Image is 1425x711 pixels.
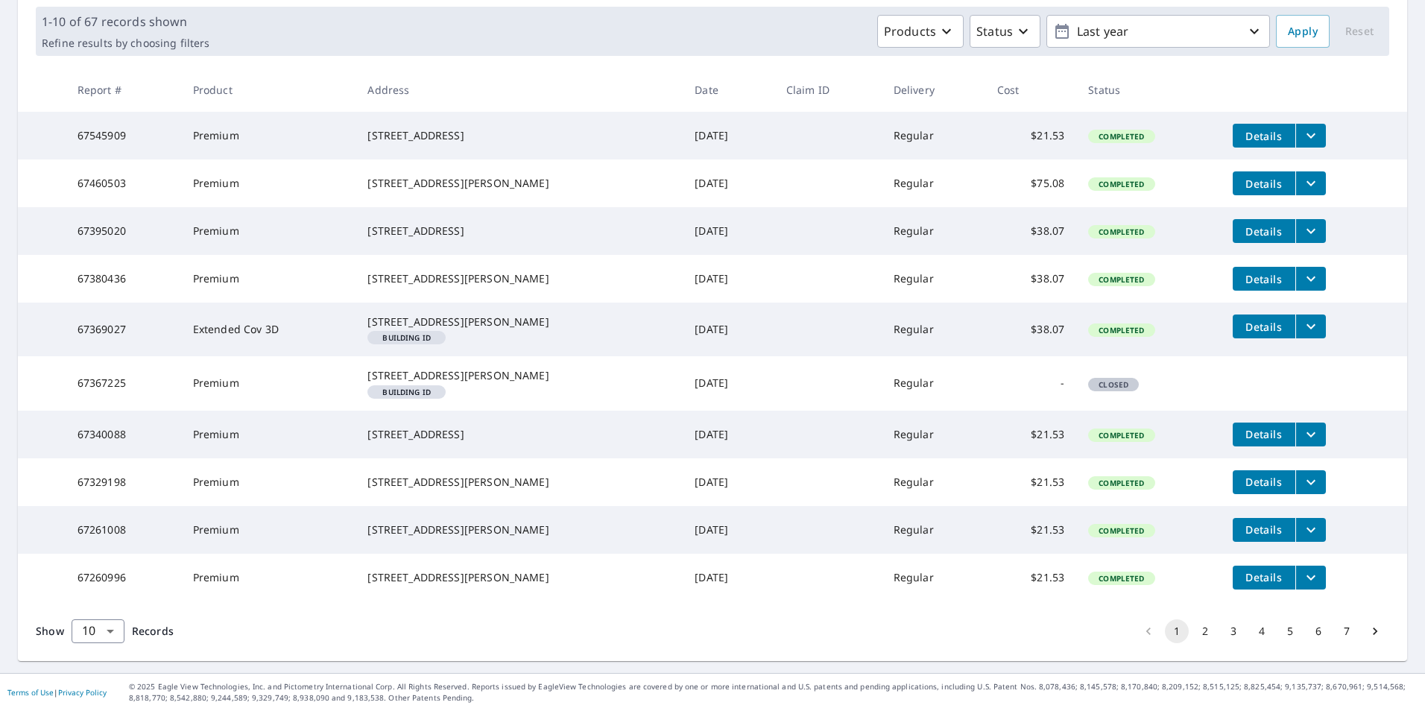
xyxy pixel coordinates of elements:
[181,159,356,207] td: Premium
[7,687,54,698] a: Terms of Use
[1295,315,1326,338] button: filesDropdownBtn-67369027
[129,681,1418,704] p: © 2025 Eagle View Technologies, Inc. and Pictometry International Corp. All Rights Reserved. Repo...
[1090,525,1153,536] span: Completed
[1090,179,1153,189] span: Completed
[367,475,671,490] div: [STREET_ADDRESS][PERSON_NAME]
[985,159,1077,207] td: $75.08
[367,271,671,286] div: [STREET_ADDRESS][PERSON_NAME]
[683,68,774,112] th: Date
[1233,219,1295,243] button: detailsBtn-67395020
[882,356,985,410] td: Regular
[1222,619,1245,643] button: Go to page 3
[1242,129,1286,143] span: Details
[683,112,774,159] td: [DATE]
[382,388,431,396] em: Building ID
[1242,570,1286,584] span: Details
[1090,573,1153,584] span: Completed
[367,128,671,143] div: [STREET_ADDRESS]
[367,224,671,238] div: [STREET_ADDRESS]
[66,458,181,506] td: 67329198
[882,458,985,506] td: Regular
[985,458,1077,506] td: $21.53
[683,303,774,356] td: [DATE]
[1242,320,1286,334] span: Details
[181,303,356,356] td: Extended Cov 3D
[66,68,181,112] th: Report #
[985,506,1077,554] td: $21.53
[1288,22,1318,41] span: Apply
[1276,15,1330,48] button: Apply
[882,207,985,255] td: Regular
[985,411,1077,458] td: $21.53
[1242,224,1286,238] span: Details
[1250,619,1274,643] button: Go to page 4
[66,112,181,159] td: 67545909
[66,411,181,458] td: 67340088
[683,207,774,255] td: [DATE]
[1090,131,1153,142] span: Completed
[683,411,774,458] td: [DATE]
[985,303,1077,356] td: $38.07
[1233,423,1295,446] button: detailsBtn-67340088
[1278,619,1302,643] button: Go to page 5
[367,570,671,585] div: [STREET_ADDRESS][PERSON_NAME]
[1242,522,1286,537] span: Details
[66,255,181,303] td: 67380436
[1295,124,1326,148] button: filesDropdownBtn-67545909
[367,522,671,537] div: [STREET_ADDRESS][PERSON_NAME]
[66,554,181,601] td: 67260996
[66,356,181,410] td: 67367225
[72,610,124,652] div: 10
[882,255,985,303] td: Regular
[1165,619,1189,643] button: page 1
[976,22,1013,40] p: Status
[985,68,1077,112] th: Cost
[36,624,64,638] span: Show
[181,458,356,506] td: Premium
[181,207,356,255] td: Premium
[1090,325,1153,335] span: Completed
[882,506,985,554] td: Regular
[1233,518,1295,542] button: detailsBtn-67261008
[66,207,181,255] td: 67395020
[985,554,1077,601] td: $21.53
[1295,518,1326,542] button: filesDropdownBtn-67261008
[66,303,181,356] td: 67369027
[367,368,671,383] div: [STREET_ADDRESS][PERSON_NAME]
[181,68,356,112] th: Product
[1193,619,1217,643] button: Go to page 2
[1071,19,1245,45] p: Last year
[181,506,356,554] td: Premium
[382,334,431,341] em: Building ID
[132,624,174,638] span: Records
[1242,475,1286,489] span: Details
[181,411,356,458] td: Premium
[1233,566,1295,590] button: detailsBtn-67260996
[877,15,964,48] button: Products
[1233,315,1295,338] button: detailsBtn-67369027
[1242,272,1286,286] span: Details
[367,427,671,442] div: [STREET_ADDRESS]
[1233,124,1295,148] button: detailsBtn-67545909
[985,207,1077,255] td: $38.07
[7,688,107,697] p: |
[1233,470,1295,494] button: detailsBtn-67329198
[1233,171,1295,195] button: detailsBtn-67460503
[884,22,936,40] p: Products
[985,255,1077,303] td: $38.07
[882,411,985,458] td: Regular
[1306,619,1330,643] button: Go to page 6
[1046,15,1270,48] button: Last year
[1090,478,1153,488] span: Completed
[882,554,985,601] td: Regular
[1090,274,1153,285] span: Completed
[1295,171,1326,195] button: filesDropdownBtn-67460503
[774,68,882,112] th: Claim ID
[66,159,181,207] td: 67460503
[882,68,985,112] th: Delivery
[970,15,1040,48] button: Status
[1090,430,1153,440] span: Completed
[356,68,683,112] th: Address
[1076,68,1220,112] th: Status
[1295,470,1326,494] button: filesDropdownBtn-67329198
